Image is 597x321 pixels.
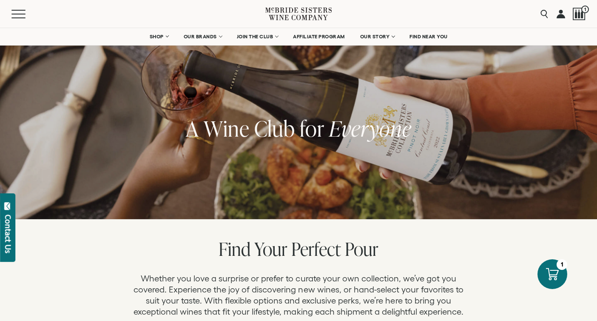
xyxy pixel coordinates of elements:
span: Everyone [329,114,412,143]
span: Perfect [291,236,341,261]
span: SHOP [150,34,164,40]
a: JOIN THE CLUB [231,28,284,45]
span: Find [219,236,250,261]
button: Mobile Menu Trigger [11,10,42,18]
span: OUR BRANDS [184,34,217,40]
span: AFFILIATE PROGRAM [293,34,345,40]
a: OUR BRANDS [178,28,227,45]
div: Contact Us [4,215,12,253]
span: JOIN THE CLUB [237,34,273,40]
a: FIND NEAR YOU [404,28,453,45]
a: SHOP [144,28,174,45]
span: Wine [204,114,250,143]
span: for [300,114,324,143]
span: Your [254,236,287,261]
span: A [186,114,199,143]
span: 1 [581,6,589,13]
span: Club [254,114,295,143]
span: FIND NEAR YOU [409,34,448,40]
a: AFFILIATE PROGRAM [287,28,350,45]
span: OUR STORY [360,34,390,40]
p: Whether you love a surprise or prefer to curate your own collection, we’ve got you covered. Exper... [128,273,469,317]
span: Pour [345,236,378,261]
a: OUR STORY [355,28,400,45]
div: 1 [557,259,567,270]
